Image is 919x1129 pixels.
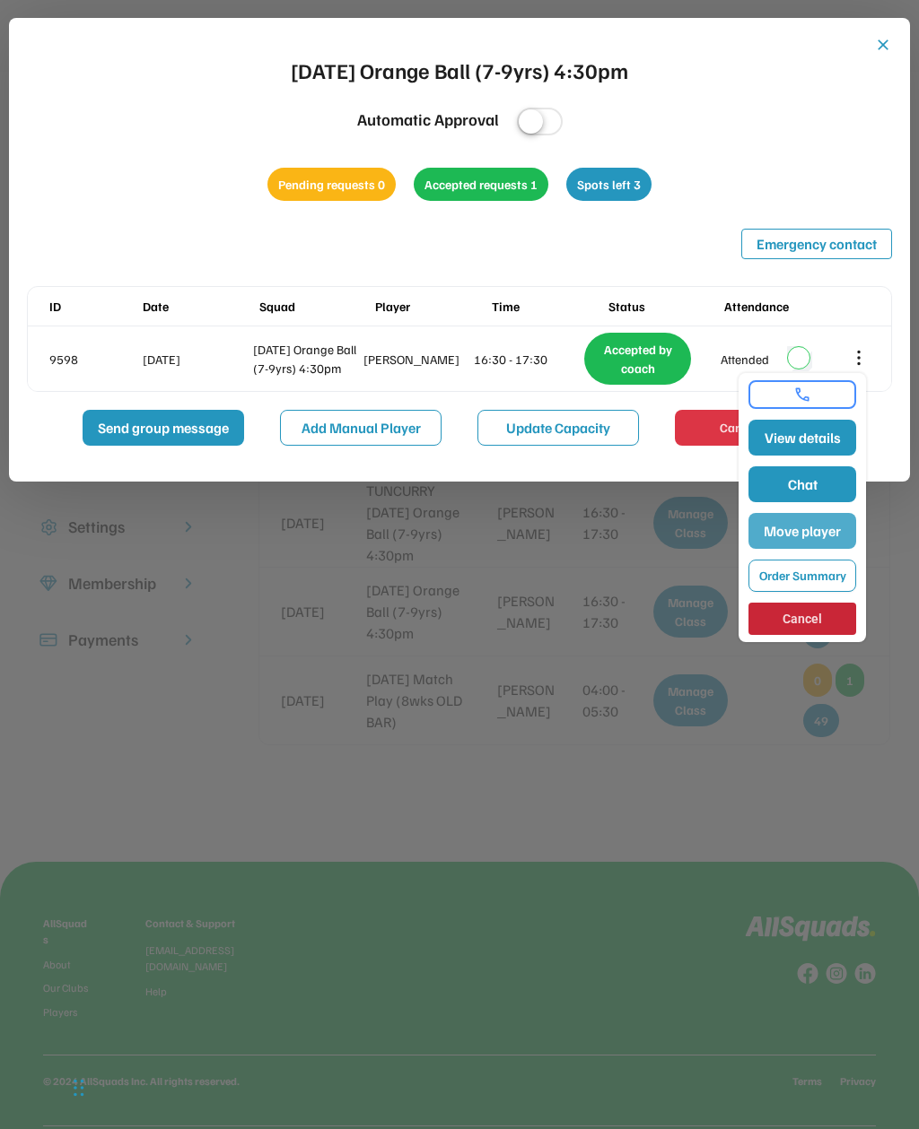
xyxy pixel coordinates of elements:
[477,410,639,446] button: Update Capacity
[375,297,488,316] div: Player
[143,297,256,316] div: Date
[267,168,396,201] div: Pending requests 0
[49,350,139,369] div: 9598
[474,350,581,369] div: 16:30 - 17:30
[49,297,139,316] div: ID
[721,350,769,369] div: Attended
[143,350,249,369] div: [DATE]
[566,168,652,201] div: Spots left 3
[724,297,837,316] div: Attendance
[748,603,856,635] button: Cancel
[675,410,836,446] button: Cancel Class
[748,513,856,549] button: Move player
[741,229,892,259] button: Emergency contact
[259,297,372,316] div: Squad
[748,420,856,456] button: View details
[748,466,856,502] button: Chat
[608,297,722,316] div: Status
[291,54,628,86] div: [DATE] Orange Ball (7-9yrs) 4:30pm
[357,108,499,132] div: Automatic Approval
[83,410,244,446] button: Send group message
[253,340,360,378] div: [DATE] Orange Ball (7-9yrs) 4:30pm
[280,410,442,446] button: Add Manual Player
[748,560,856,592] button: Order Summary
[414,168,548,201] div: Accepted requests 1
[492,297,605,316] div: Time
[363,350,470,369] div: [PERSON_NAME]
[584,333,691,385] div: Accepted by coach
[874,36,892,54] button: close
